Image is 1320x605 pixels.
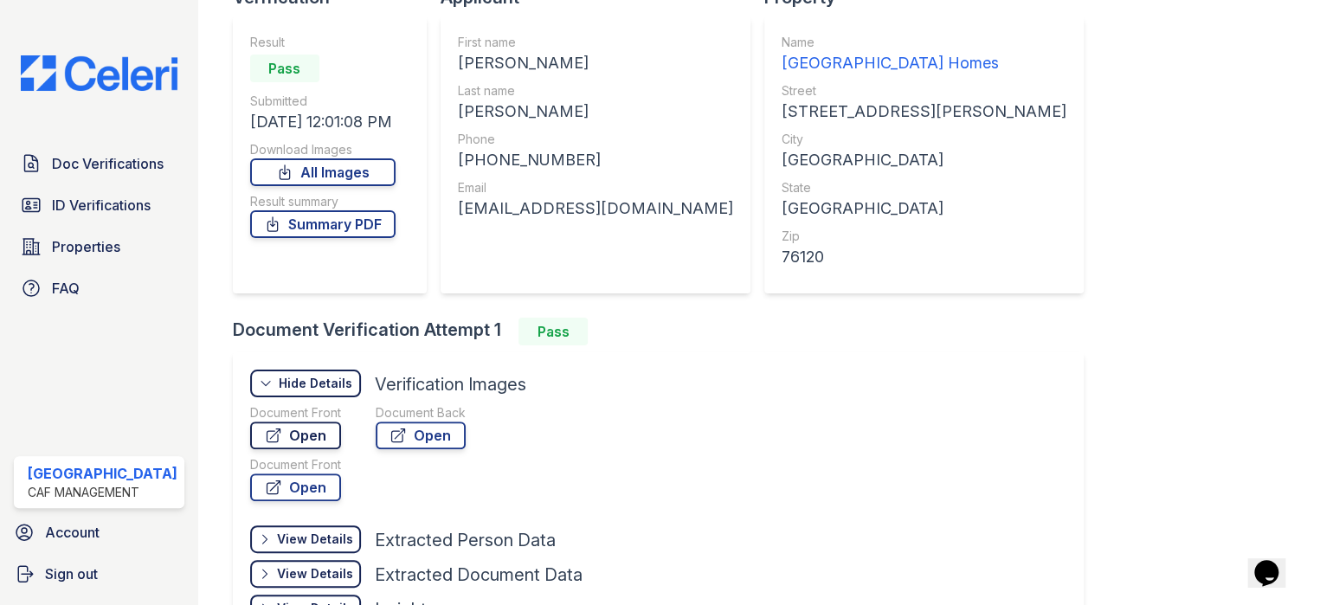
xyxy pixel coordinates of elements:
[7,55,191,91] img: CE_Logo_Blue-a8612792a0a2168367f1c8372b55b34899dd931a85d93a1a3d3e32e68fde9ad4.png
[250,422,341,449] a: Open
[250,193,396,210] div: Result summary
[250,456,341,473] div: Document Front
[375,372,526,396] div: Verification Images
[7,557,191,591] a: Sign out
[782,100,1066,124] div: [STREET_ADDRESS][PERSON_NAME]
[782,131,1066,148] div: City
[52,278,80,299] span: FAQ
[782,34,1066,51] div: Name
[782,82,1066,100] div: Street
[250,473,341,501] a: Open
[277,531,353,548] div: View Details
[458,179,733,196] div: Email
[233,318,1098,345] div: Document Verification Attempt 1
[458,196,733,221] div: [EMAIL_ADDRESS][DOMAIN_NAME]
[28,463,177,484] div: [GEOGRAPHIC_DATA]
[1247,536,1303,588] iframe: chat widget
[7,515,191,550] a: Account
[250,210,396,238] a: Summary PDF
[458,100,733,124] div: [PERSON_NAME]
[782,179,1066,196] div: State
[14,229,184,264] a: Properties
[782,34,1066,75] a: Name [GEOGRAPHIC_DATA] Homes
[375,528,556,552] div: Extracted Person Data
[458,51,733,75] div: [PERSON_NAME]
[45,522,100,543] span: Account
[250,141,396,158] div: Download Images
[250,93,396,110] div: Submitted
[782,245,1066,269] div: 76120
[250,55,319,82] div: Pass
[52,236,120,257] span: Properties
[250,404,341,422] div: Document Front
[28,484,177,501] div: CAF Management
[782,196,1066,221] div: [GEOGRAPHIC_DATA]
[782,228,1066,245] div: Zip
[782,148,1066,172] div: [GEOGRAPHIC_DATA]
[45,563,98,584] span: Sign out
[250,158,396,186] a: All Images
[376,404,466,422] div: Document Back
[250,110,396,134] div: [DATE] 12:01:08 PM
[375,563,583,587] div: Extracted Document Data
[52,153,164,174] span: Doc Verifications
[14,188,184,222] a: ID Verifications
[518,318,588,345] div: Pass
[14,146,184,181] a: Doc Verifications
[52,195,151,216] span: ID Verifications
[250,34,396,51] div: Result
[376,422,466,449] a: Open
[279,375,352,392] div: Hide Details
[782,51,1066,75] div: [GEOGRAPHIC_DATA] Homes
[14,271,184,306] a: FAQ
[458,148,733,172] div: [PHONE_NUMBER]
[458,82,733,100] div: Last name
[277,565,353,582] div: View Details
[458,131,733,148] div: Phone
[458,34,733,51] div: First name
